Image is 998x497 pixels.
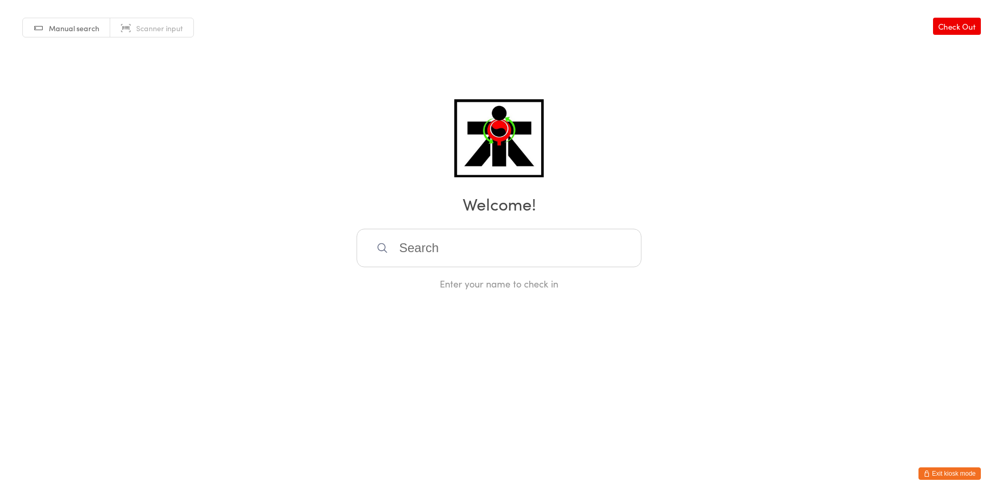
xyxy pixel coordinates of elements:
[933,18,981,35] a: Check Out
[136,23,183,33] span: Scanner input
[357,277,641,290] div: Enter your name to check in
[918,467,981,480] button: Exit kiosk mode
[49,23,99,33] span: Manual search
[10,192,988,215] h2: Welcome!
[454,99,543,177] img: ATI Martial Arts - Claremont
[357,229,641,267] input: Search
